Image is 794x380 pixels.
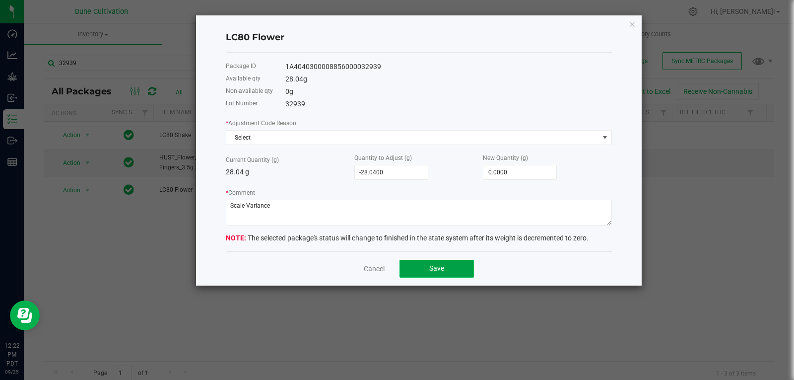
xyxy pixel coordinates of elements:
h4: LC80 Flower [226,31,612,44]
span: Save [429,264,444,272]
iframe: Resource center [10,301,40,330]
label: Non-available qty [226,86,273,95]
a: Cancel [364,264,385,274]
button: Save [399,260,474,278]
div: 1A4040300008856000032939 [285,62,612,72]
span: g [303,75,307,83]
div: 28.04 [285,74,612,84]
input: 0 [355,165,428,179]
label: Lot Number [226,99,258,108]
div: The selected package's status will change to finished in the state system after its weight is dec... [226,233,612,243]
span: Select [226,131,599,145]
label: New Quantity (g) [483,153,528,162]
span: g [289,87,293,95]
input: 0 [483,165,556,179]
label: Available qty [226,74,261,83]
label: Current Quantity (g) [226,155,279,164]
div: 32939 [285,99,612,109]
label: Adjustment Code Reason [226,119,296,128]
label: Comment [226,188,255,197]
label: Quantity to Adjust (g) [354,153,412,162]
label: Package ID [226,62,256,71]
div: 0 [285,86,612,97]
p: 28.04 g [226,167,354,177]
